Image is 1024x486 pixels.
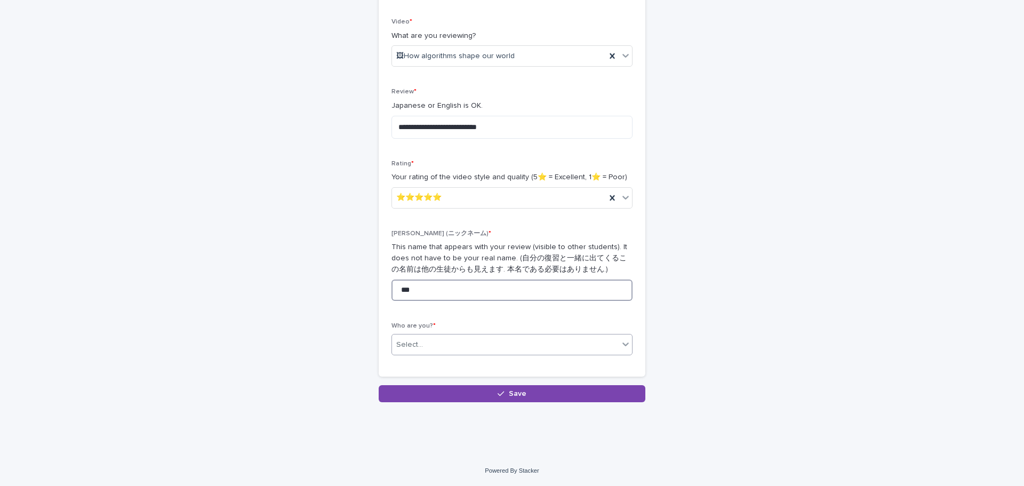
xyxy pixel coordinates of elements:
div: Select... [396,339,423,350]
span: Video [391,19,412,25]
p: What are you reviewing? [391,30,633,42]
span: Rating [391,161,414,167]
span: [PERSON_NAME] (ニックネーム) [391,230,491,237]
span: 🖼How algorithms shape our world [396,51,515,62]
span: Save [509,390,526,397]
a: Powered By Stacker [485,467,539,474]
span: Review [391,89,417,95]
span: ⭐️⭐️⭐️⭐️⭐️ [396,192,442,203]
p: This name that appears with your review (visible to other students). It does not have to be your ... [391,242,633,275]
span: Who are you? [391,323,436,329]
button: Save [379,385,645,402]
p: Your rating of the video style and quality (5⭐️ = Excellent, 1⭐️ = Poor) [391,172,633,183]
p: Japanese or English is OK. [391,100,633,111]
